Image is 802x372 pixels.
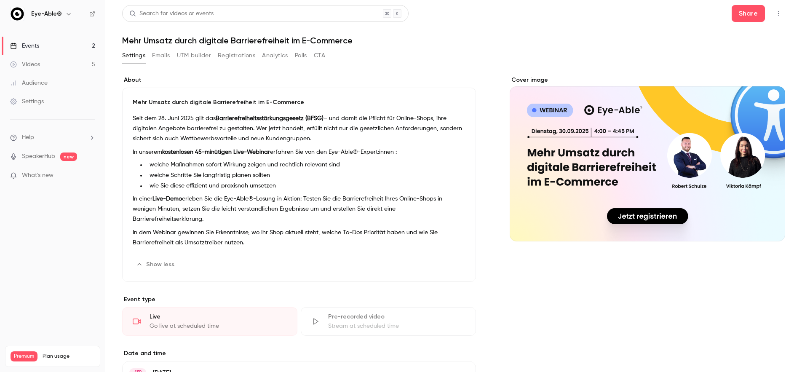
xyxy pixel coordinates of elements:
button: Emails [152,49,170,62]
label: Cover image [510,76,785,84]
button: UTM builder [177,49,211,62]
button: Registrations [218,49,255,62]
div: Settings [10,97,44,106]
div: Pre-recorded video [328,313,465,321]
button: Analytics [262,49,288,62]
div: Events [10,42,39,50]
strong: Barrierefreiheitsstärkungsgesetz (BFSG) [216,115,323,121]
p: Event type [122,295,476,304]
div: Stream at scheduled time [328,322,465,330]
span: Help [22,133,34,142]
div: LiveGo live at scheduled time [122,307,297,336]
img: Eye-Able® [11,7,24,21]
span: new [60,153,77,161]
div: Live [150,313,287,321]
button: Polls [295,49,307,62]
span: Premium [11,351,37,361]
button: Settings [122,49,145,62]
div: Search for videos or events [129,9,214,18]
li: welche Schritte Sie langfristig planen sollten [146,171,465,180]
p: Seit dem 28. Juni 2025 gilt das – und damit die Pflicht für Online-Shops, ihre digitalen Angebote... [133,113,465,144]
a: SpeakerHub [22,152,55,161]
li: wie Sie diese effizient und praxisnah umsetzen [146,182,465,190]
li: help-dropdown-opener [10,133,95,142]
p: In einer erleben Sie die Eye-Able®-Lösung in Aktion: Testen Sie die Barrierefreiheit Ihres Online... [133,194,465,224]
p: Mehr Umsatz durch digitale Barrierefreiheit im E-Commerce [133,98,465,107]
span: Plan usage [43,353,95,360]
span: What's new [22,171,53,180]
h1: Mehr Umsatz durch digitale Barrierefreiheit im E-Commerce [122,35,785,45]
section: Cover image [510,76,785,241]
div: Videos [10,60,40,69]
li: welche Maßnahmen sofort Wirkung zeigen und rechtlich relevant sind [146,161,465,169]
h6: Eye-Able® [31,10,62,18]
p: In unserem erfahren Sie von den Eye-Able®-Expert:innen : [133,147,465,157]
label: Date and time [122,349,476,358]
div: Audience [10,79,48,87]
strong: Live-Demo [152,196,182,202]
iframe: Noticeable Trigger [85,172,95,179]
p: In dem Webinar gewinnen Sie Erkenntnisse, wo Ihr Shop aktuell steht, welche To-Dos Priorität habe... [133,227,465,248]
div: Go live at scheduled time [150,322,287,330]
div: Pre-recorded videoStream at scheduled time [301,307,476,336]
strong: kostenlosen 45-minütigen Live-Webinar [162,149,270,155]
button: Show less [133,258,179,271]
button: Share [732,5,765,22]
label: About [122,76,476,84]
button: CTA [314,49,325,62]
